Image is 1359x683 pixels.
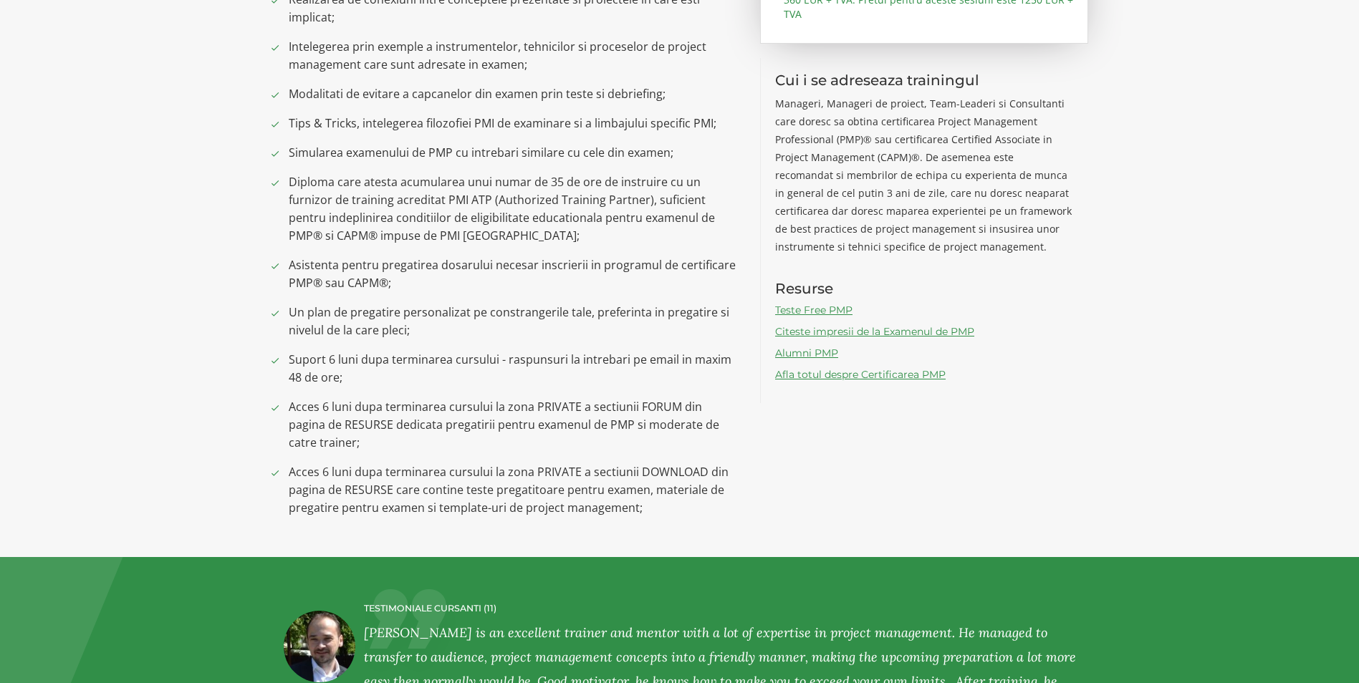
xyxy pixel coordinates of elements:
[775,72,1074,88] h3: Cui i se adreseaza trainingul
[289,398,739,452] span: Acces 6 luni dupa terminarea cursului la zona PRIVATE a sectiunii FORUM din pagina de RESURSE ded...
[289,144,739,162] span: Simularea examenului de PMP cu intrebari similare cu cele din examen;
[289,38,739,74] span: Intelegerea prin exemple a instrumentelor, tehnicilor si proceselor de project management care su...
[775,304,853,316] a: Teste Free PMP
[289,115,739,132] span: Tips & Tricks, intelegerea filozofiei PMI de examinare si a limbajului specific PMI;
[775,347,838,359] a: Alumni PMP
[775,95,1074,256] p: Manageri, Manageri de proiect, Team-Leaderi si Consultanti care doresc sa obtina certificarea Pro...
[775,281,1074,296] h3: Resurse
[775,368,946,381] a: Afla totul despre Certificarea PMP
[289,85,739,103] span: Modalitati de evitare a capcanelor din examen prin teste si debriefing;
[289,256,739,292] span: Asistenta pentru pregatirea dosarului necesar inscrierii in programul de certificare PMP® sau CAPM®;
[289,351,739,387] span: Suport 6 luni dupa terminarea cursului - raspunsuri la intrebari pe email in maxim 48 de ore;
[364,604,1085,614] h4: TESTIMONIALE CURSANTI (11)
[775,325,974,338] a: Citeste impresii de la Examenul de PMP
[289,463,739,517] span: Acces 6 luni dupa terminarea cursului la zona PRIVATE a sectiunii DOWNLOAD din pagina de RESURSE ...
[289,173,739,245] span: Diploma care atesta acumularea unui numar de 35 de ore de instruire cu un furnizor de training ac...
[289,304,739,339] span: Un plan de pregatire personalizat pe constrangerile tale, preferinta in pregatire si nivelul de l...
